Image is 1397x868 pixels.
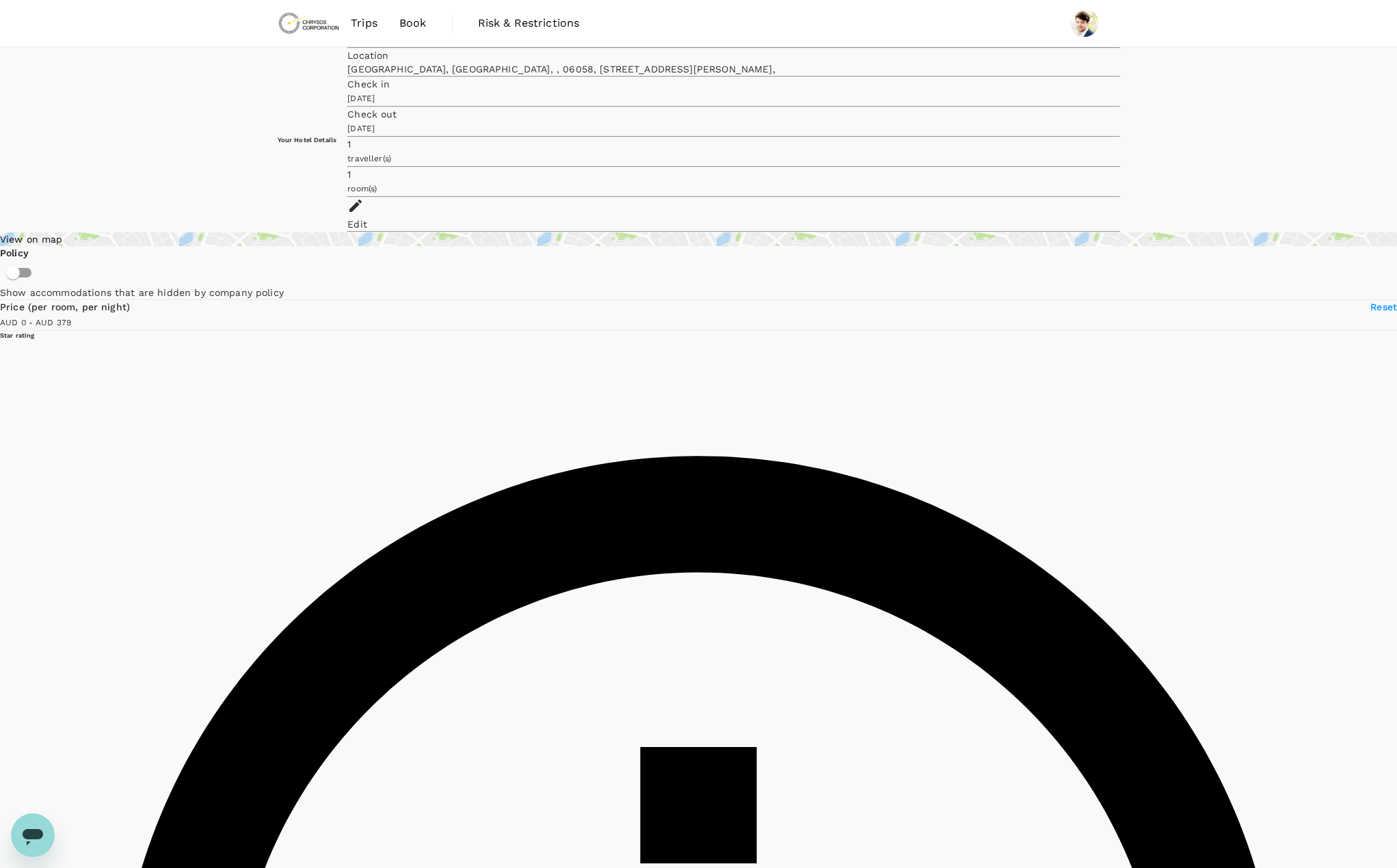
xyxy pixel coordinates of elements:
iframe: Button to launch messaging window [11,813,55,857]
span: Risk & Restrictions [478,15,580,31]
img: Chrysos Corporation [278,8,341,38]
span: Trips [351,15,377,31]
span: Book [399,15,427,31]
img: Brendon Amicosante [1071,10,1098,37]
